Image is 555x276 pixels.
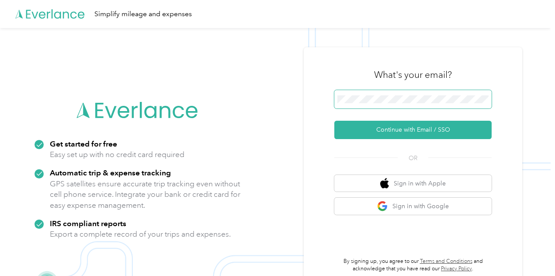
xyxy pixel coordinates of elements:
[334,175,492,192] button: apple logoSign in with Apple
[334,198,492,215] button: google logoSign in with Google
[94,9,192,20] div: Simplify mileage and expenses
[374,69,452,81] h3: What's your email?
[334,121,492,139] button: Continue with Email / SSO
[50,139,117,148] strong: Get started for free
[50,229,231,240] p: Export a complete record of your trips and expenses.
[441,266,472,272] a: Privacy Policy
[50,149,184,160] p: Easy set up with no credit card required
[334,258,492,273] p: By signing up, you agree to our and acknowledge that you have read our .
[380,178,389,189] img: apple logo
[377,201,388,212] img: google logo
[398,154,428,163] span: OR
[420,258,472,265] a: Terms and Conditions
[50,168,171,177] strong: Automatic trip & expense tracking
[50,219,126,228] strong: IRS compliant reports
[50,178,241,211] p: GPS satellites ensure accurate trip tracking even without cell phone service. Integrate your bank...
